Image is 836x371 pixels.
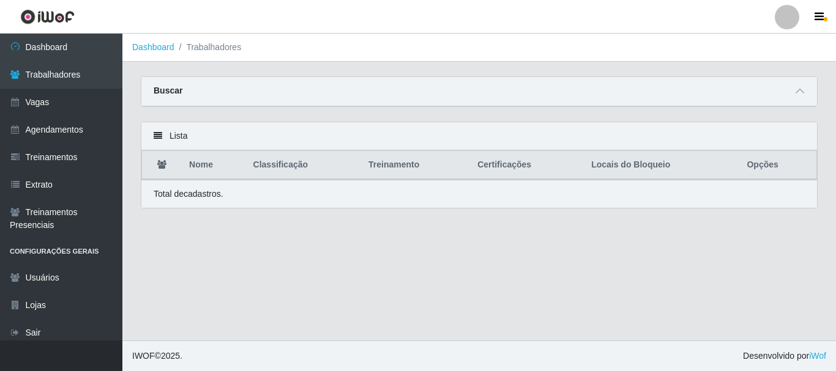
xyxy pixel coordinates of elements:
div: Lista [141,122,817,150]
span: Desenvolvido por [743,350,826,362]
a: iWof [809,351,826,361]
th: Locais do Bloqueio [584,151,739,180]
th: Nome [182,151,245,180]
span: IWOF [132,351,155,361]
p: Total de cadastros. [154,188,223,200]
th: Certificações [470,151,584,180]
th: Classificação [246,151,362,180]
th: Treinamento [361,151,470,180]
th: Opções [739,151,816,180]
a: Dashboard [132,42,174,52]
img: CoreUI Logo [20,9,75,24]
strong: Buscar [154,86,182,95]
span: © 2025 . [132,350,182,362]
nav: breadcrumb [122,34,836,62]
li: Trabalhadores [174,41,242,54]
